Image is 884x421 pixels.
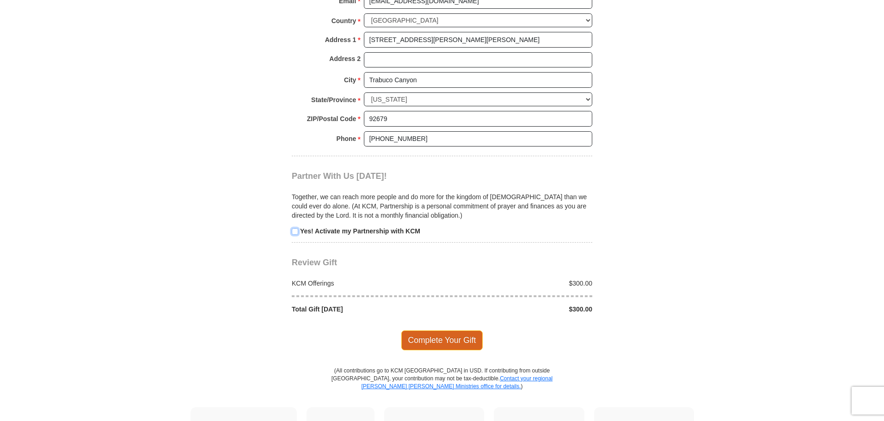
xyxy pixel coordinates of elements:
[337,132,356,145] strong: Phone
[344,73,356,86] strong: City
[300,227,420,235] strong: Yes! Activate my Partnership with KCM
[329,52,361,65] strong: Address 2
[442,279,597,288] div: $300.00
[361,375,552,390] a: Contact your regional [PERSON_NAME] [PERSON_NAME] Ministries office for details.
[307,112,356,125] strong: ZIP/Postal Code
[287,305,442,314] div: Total Gift [DATE]
[292,192,592,220] p: Together, we can reach more people and do more for the kingdom of [DEMOGRAPHIC_DATA] than we coul...
[442,305,597,314] div: $300.00
[287,279,442,288] div: KCM Offerings
[401,330,483,350] span: Complete Your Gift
[292,171,387,181] span: Partner With Us [DATE]!
[331,367,553,407] p: (All contributions go to KCM [GEOGRAPHIC_DATA] in USD. If contributing from outside [GEOGRAPHIC_D...
[331,14,356,27] strong: Country
[292,258,337,267] span: Review Gift
[311,93,356,106] strong: State/Province
[325,33,356,46] strong: Address 1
